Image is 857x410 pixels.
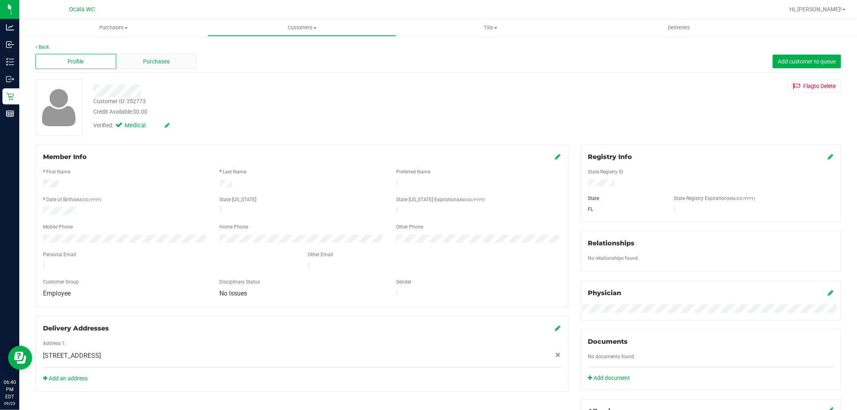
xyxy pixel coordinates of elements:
span: Employee [43,290,71,297]
label: Customer Group [43,278,79,286]
div: Customer ID: 352773 [93,97,146,106]
p: 09/23 [4,400,16,406]
label: Home Phone [220,223,248,230]
label: Other Phone [396,223,423,230]
span: No Issues [220,290,247,297]
label: First Name [46,168,70,175]
inline-svg: Inbound [6,41,14,49]
span: Add customer to queue [778,58,836,65]
span: Registry Info [588,153,632,161]
span: Deliveries [657,24,701,31]
label: State [US_STATE] [220,196,257,203]
label: Mobile Phone [43,223,73,230]
div: Credit Available: [93,108,490,116]
div: State [582,195,668,202]
inline-svg: Analytics [6,23,14,31]
label: Preferred Name [396,168,430,175]
span: Physician [588,289,622,297]
button: Add customer to queue [773,55,841,68]
a: Back [35,44,49,50]
span: [STREET_ADDRESS] [43,351,101,361]
span: (MM/DD/YYYY) [727,196,755,201]
label: Last Name [223,168,247,175]
button: Flagto Delete [787,79,841,93]
a: Tills [396,19,585,36]
label: Address 1: [43,340,66,347]
p: 06:40 PM EDT [4,379,16,400]
a: Add an address [43,375,88,381]
span: Medical [125,121,157,130]
span: Delivery Addresses [43,324,109,332]
img: user-icon.png [38,87,80,128]
div: Verified: [93,121,170,130]
label: Personal Email [43,251,76,258]
label: State Registry Expiration [674,195,755,202]
span: Relationships [588,239,635,247]
span: Customers [208,24,396,31]
label: State Registry ID [588,168,624,175]
label: Gender [396,278,411,286]
span: Profile [67,57,84,66]
span: Ocala WC [69,6,95,13]
span: No documents found. [588,354,636,359]
inline-svg: Retail [6,92,14,100]
iframe: Resource center [8,346,32,370]
label: Date of Birth [46,196,101,203]
label: State [US_STATE] Expiration [396,196,485,203]
inline-svg: Reports [6,110,14,118]
a: Purchases [19,19,208,36]
span: Hi, [PERSON_NAME]! [790,6,842,12]
span: $0.00 [133,108,147,115]
div: FL [582,206,668,213]
span: Purchases [19,24,208,31]
span: Member Info [43,153,87,161]
label: Other Email [308,251,333,258]
span: Documents [588,338,628,345]
inline-svg: Inventory [6,58,14,66]
span: Tills [397,24,584,31]
a: Add document [588,374,634,382]
a: Deliveries [585,19,773,36]
inline-svg: Outbound [6,75,14,83]
label: Disciplinary Status [220,278,260,286]
span: (MM/DD/YYYY) [456,198,485,202]
a: Customers [208,19,396,36]
span: Purchases [143,57,170,66]
label: No relationships found. [588,255,639,262]
span: (MM/DD/YYYY) [73,198,101,202]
